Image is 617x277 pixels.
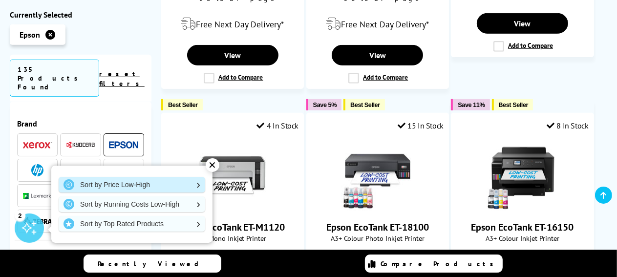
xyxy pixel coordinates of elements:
[98,259,209,268] span: Recently Viewed
[15,210,25,221] div: 2
[332,45,423,65] a: View
[499,101,529,108] span: Best Seller
[343,99,385,110] button: Best Seller
[545,248,552,266] span: (1)
[348,73,408,84] label: Add to Compare
[204,73,263,84] label: Add to Compare
[167,10,298,38] div: modal_delivery
[492,99,533,110] button: Best Seller
[84,255,221,273] a: Recently Viewed
[23,190,52,202] a: Lexmark
[109,141,138,149] img: Epson
[255,248,261,266] span: (1)
[493,41,553,52] label: Add to Compare
[306,99,341,110] button: Save 5%
[99,69,145,88] a: reset filters
[547,121,589,130] div: 8 In Stock
[180,221,285,234] a: Epson EcoTank ET-M1120
[10,10,151,20] div: Currently Selected
[451,99,489,110] button: Save 11%
[341,138,414,211] img: Epson EcoTank ET-18100
[109,139,138,151] a: Epson
[167,234,298,243] span: A4 Mono Inkjet Printer
[398,121,444,130] div: 15 In Stock
[23,139,52,151] a: Xerox
[168,101,198,108] span: Best Seller
[59,196,205,212] a: Sort by Running Costs Low-High
[206,158,219,172] div: ✕
[313,101,337,108] span: Save 5%
[350,101,380,108] span: Best Seller
[20,30,40,40] span: Epson
[400,248,406,266] span: (1)
[312,10,444,38] div: modal_delivery
[486,138,559,211] img: Epson EcoTank ET-16150
[66,139,95,151] a: Kyocera
[341,203,414,213] a: Epson EcoTank ET-18100
[257,121,299,130] div: 4 In Stock
[23,193,52,199] img: Lexmark
[59,177,205,192] a: Sort by Price Low-High
[326,221,429,234] a: Epson EcoTank ET-18100
[477,13,568,34] a: View
[66,141,95,149] img: Kyocera
[10,60,99,97] span: 135 Products Found
[381,259,499,268] span: Compare Products
[59,216,205,232] a: Sort by Top Rated Products
[456,234,588,243] span: A3+ Colour Inkjet Printer
[486,203,559,213] a: Epson EcoTank ET-16150
[31,164,43,176] img: HP
[471,221,574,234] a: Epson EcoTank ET-16150
[17,119,144,128] div: Brand
[187,45,278,65] a: View
[23,164,52,176] a: HP
[458,101,485,108] span: Save 11%
[312,234,444,243] span: A3+ Colour Photo Inkjet Printer
[196,138,269,211] img: Epson EcoTank ET-M1120
[196,203,269,213] a: Epson EcoTank ET-M1120
[365,255,503,273] a: Compare Products
[161,99,203,110] button: Best Seller
[23,142,52,149] img: Xerox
